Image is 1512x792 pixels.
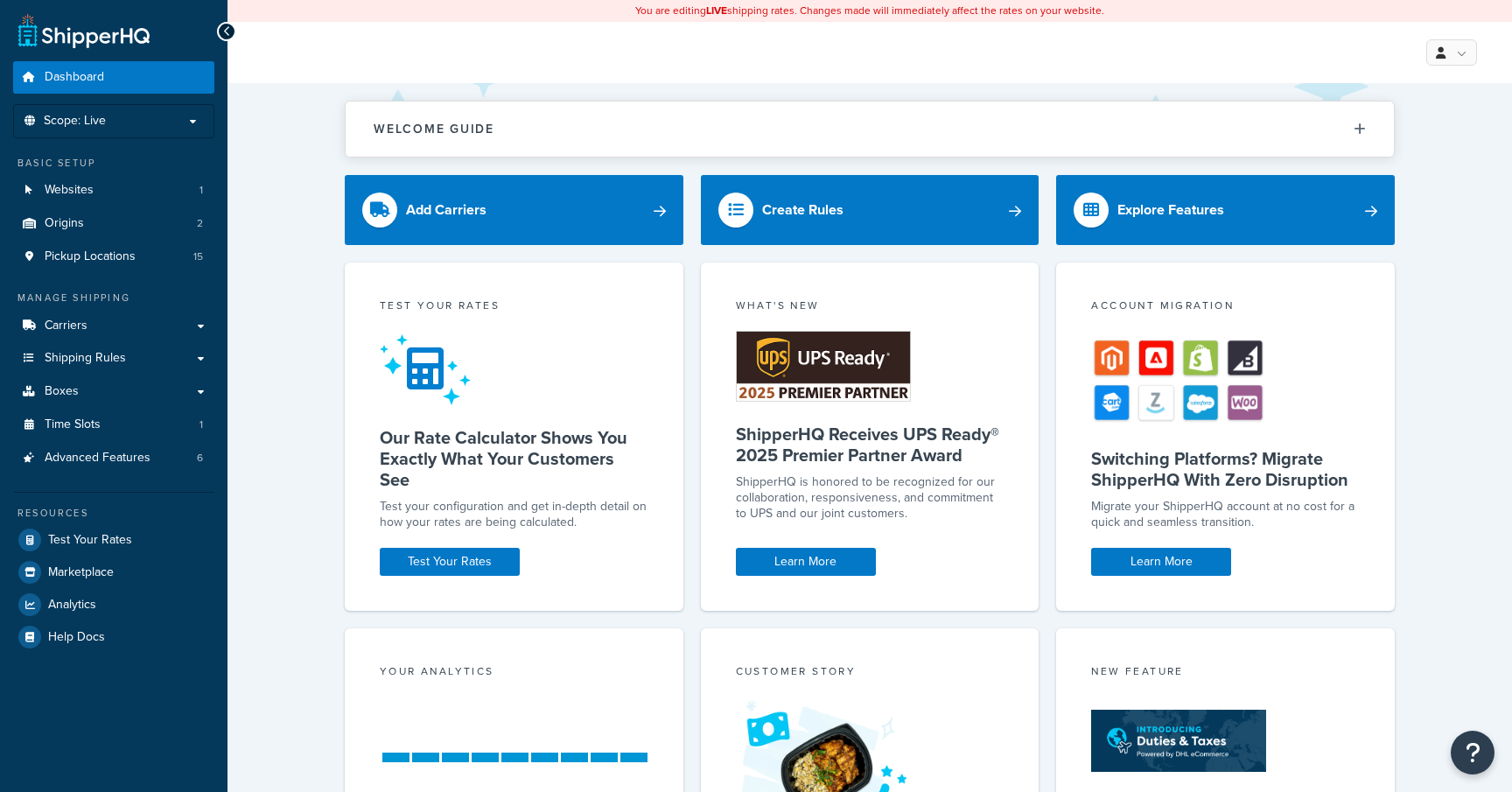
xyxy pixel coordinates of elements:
[13,557,214,588] a: Marketplace
[736,298,1004,318] div: What's New
[406,198,486,222] div: Add Carriers
[1091,663,1360,683] div: New Feature
[13,524,214,556] a: Test Your Rates
[48,533,132,548] span: Test Your Rates
[13,409,214,441] a: Time Slots1
[13,174,214,207] li: Websites
[380,548,520,576] a: Test Your Rates
[13,207,214,240] li: Origins
[13,506,214,521] div: Resources
[48,630,105,645] span: Help Docs
[13,61,214,94] a: Dashboard
[1056,175,1395,245] a: Explore Features
[1091,499,1360,530] div: Migrate your ShipperHQ account at no cost for a quick and seamless transition.
[1451,731,1494,774] button: Open Resource Center
[13,409,214,441] li: Time Slots
[45,249,136,264] span: Pickup Locations
[45,70,104,85] span: Dashboard
[45,451,150,466] span: Advanced Features
[45,351,126,366] span: Shipping Rules
[45,417,101,432] span: Time Slots
[706,3,727,18] b: LIVE
[48,565,114,580] span: Marketplace
[193,249,203,264] span: 15
[13,241,214,273] a: Pickup Locations15
[736,474,1004,522] p: ShipperHQ is honored to be recognized for our collaboration, responsiveness, and commitment to UP...
[1091,298,1360,318] div: Account Migration
[13,375,214,408] a: Boxes
[45,319,87,333] span: Carriers
[380,427,648,490] h5: Our Rate Calculator Shows You Exactly What Your Customers See
[13,174,214,207] a: Websites1
[1091,548,1231,576] a: Learn More
[736,424,1004,466] h5: ShipperHQ Receives UPS Ready® 2025 Premier Partner Award
[13,310,214,342] a: Carriers
[13,342,214,375] a: Shipping Rules
[13,621,214,653] a: Help Docs
[736,663,1004,683] div: Customer Story
[701,175,1039,245] a: Create Rules
[45,216,84,231] span: Origins
[199,183,203,198] span: 1
[736,548,876,576] a: Learn More
[13,589,214,620] a: Analytics
[13,156,214,171] div: Basic Setup
[197,216,203,231] span: 2
[1091,448,1360,490] h5: Switching Platforms? Migrate ShipperHQ With Zero Disruption
[1117,198,1224,222] div: Explore Features
[199,417,203,432] span: 1
[346,102,1394,157] button: Welcome Guide
[44,114,106,129] span: Scope: Live
[45,384,79,399] span: Boxes
[345,175,683,245] a: Add Carriers
[13,291,214,305] div: Manage Shipping
[380,298,648,318] div: Test your rates
[13,442,214,474] li: Advanced Features
[197,451,203,466] span: 6
[380,663,648,683] div: Your Analytics
[45,183,94,198] span: Websites
[13,442,214,474] a: Advanced Features6
[762,198,843,222] div: Create Rules
[48,598,96,613] span: Analytics
[374,123,494,136] h2: Welcome Guide
[13,207,214,240] a: Origins2
[380,499,648,530] div: Test your configuration and get in-depth detail on how your rates are being calculated.
[13,241,214,273] li: Pickup Locations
